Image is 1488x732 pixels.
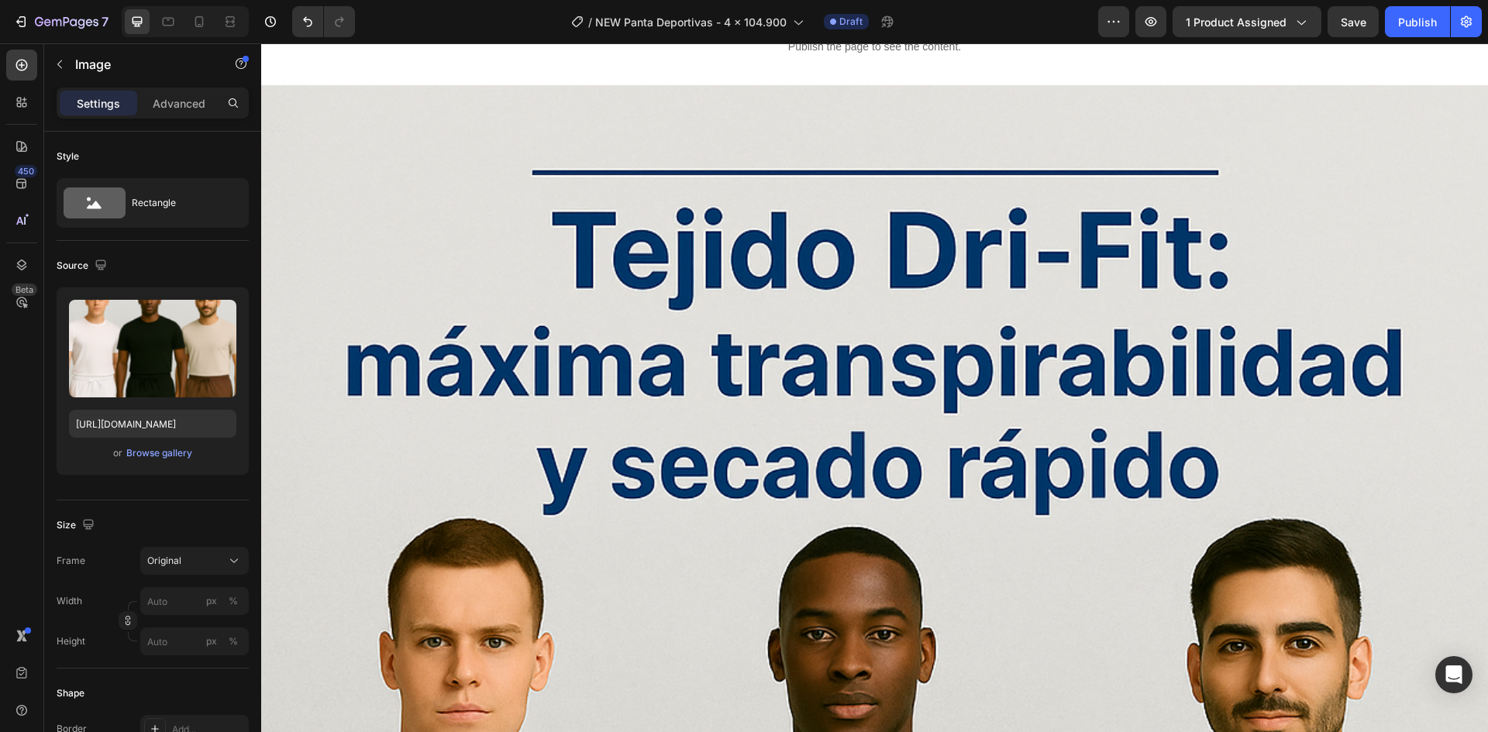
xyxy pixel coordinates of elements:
div: % [229,594,238,608]
button: % [202,632,221,651]
label: Width [57,594,82,608]
button: px [224,632,243,651]
label: Frame [57,554,85,568]
div: Browse gallery [126,446,192,460]
div: px [206,634,217,648]
div: Shape [57,686,84,700]
div: px [206,594,217,608]
span: Draft [839,15,863,29]
div: Open Intercom Messenger [1435,656,1472,693]
label: Height [57,634,85,648]
div: 450 [15,165,37,177]
button: % [202,592,221,610]
button: Publish [1385,6,1450,37]
p: Advanced [153,95,205,112]
div: Style [57,149,79,163]
div: Source [57,256,110,277]
span: 1 product assigned [1186,14,1286,30]
p: 7 [102,12,108,31]
button: px [224,592,243,610]
input: px% [140,587,249,615]
button: Save [1328,6,1379,37]
p: Image [75,55,207,74]
span: or [113,444,122,462]
button: 1 product assigned [1173,6,1321,37]
input: px% [140,627,249,655]
div: Publish [1398,14,1437,30]
iframe: Design area [261,43,1488,732]
img: preview-image [69,300,236,397]
div: Size [57,515,98,536]
span: Original [147,554,181,568]
div: Beta [12,284,37,296]
span: NEW Panta Deportivas - 4 x 104.900 [595,14,787,30]
button: 7 [6,6,115,37]
span: Save [1341,15,1366,29]
p: Settings [77,95,120,112]
div: Rectangle [132,185,226,221]
input: https://example.com/image.jpg [69,410,236,438]
div: Undo/Redo [292,6,355,37]
span: / [588,14,592,30]
button: Browse gallery [126,445,193,461]
button: Original [140,547,249,575]
div: % [229,634,238,648]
